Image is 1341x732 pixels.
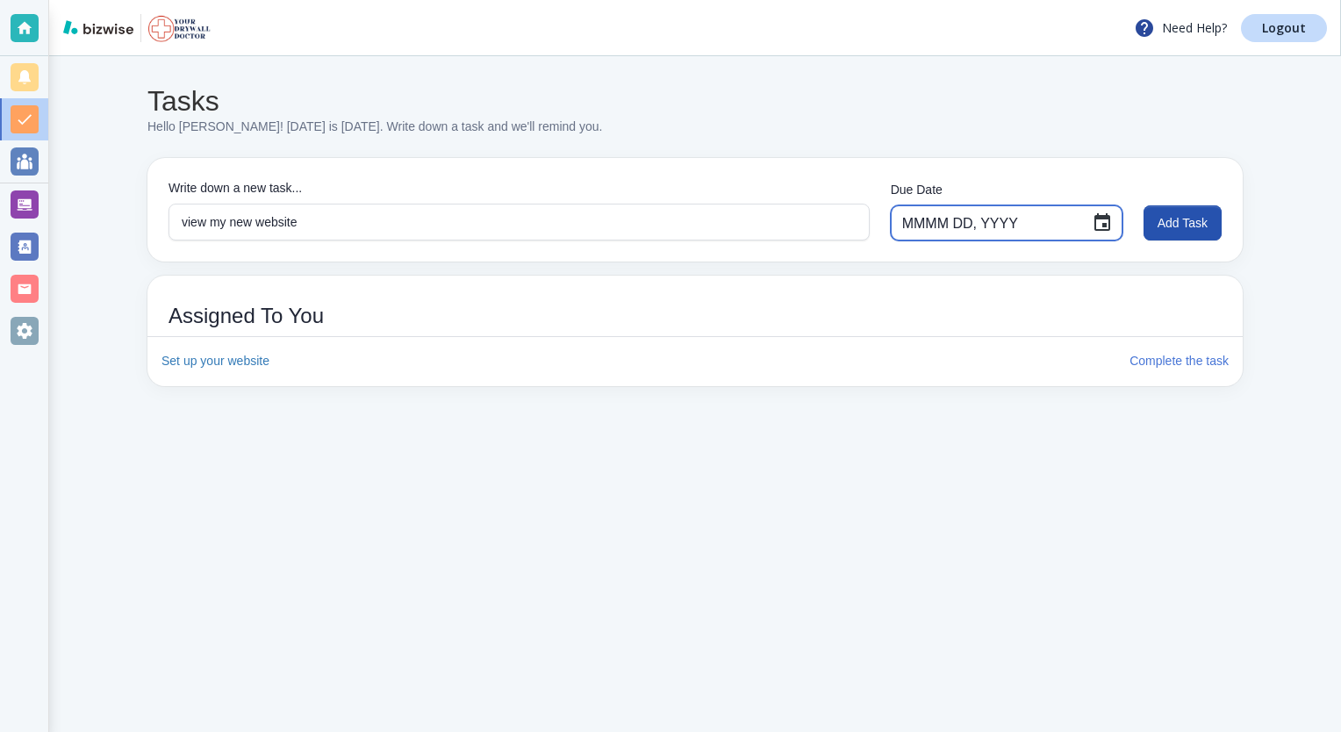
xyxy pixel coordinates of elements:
input: MM DD, YYYY [902,206,1078,240]
img: bizwise [63,20,133,34]
p: Logout [1262,22,1306,34]
img: Your Drywall Doctor [148,14,211,42]
a: Logout [1241,14,1327,42]
h6: Complete the task [1129,352,1229,371]
p: Need Help? [1134,18,1227,39]
p: Hello [PERSON_NAME]! [DATE] is [DATE]. Write down a task and we'll remind you. [147,118,603,137]
textarea: view my new website [182,212,857,233]
a: Set up your websiteComplete the task [147,337,1243,386]
button: Choose date [1085,205,1120,240]
button: Add Task [1144,205,1222,240]
label: Write down a new task... [169,179,870,197]
h6: Set up your website [161,352,1115,371]
h4: Tasks [147,84,603,118]
span: Assigned To You [169,304,1222,329]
